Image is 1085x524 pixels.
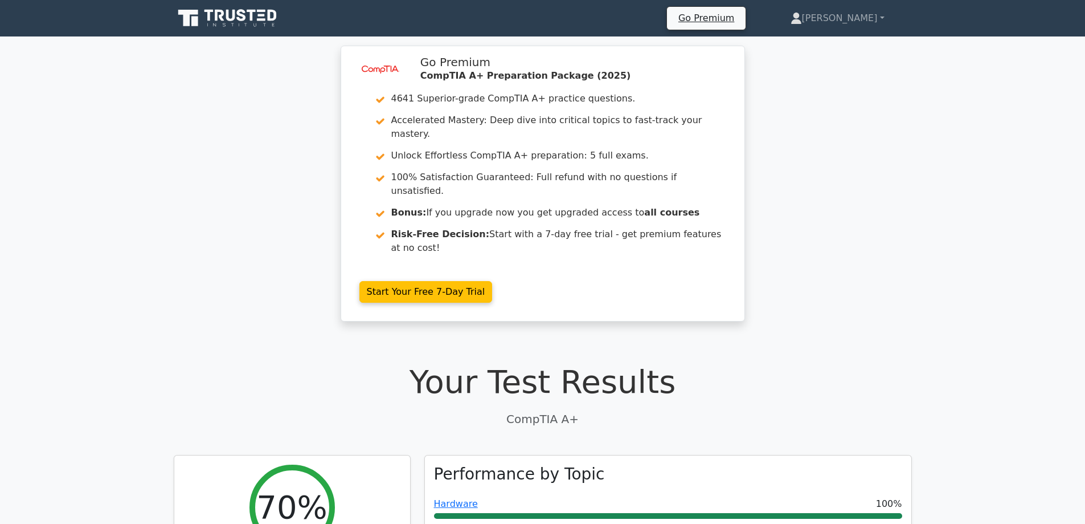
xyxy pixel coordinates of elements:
a: Start Your Free 7-Day Trial [359,281,493,303]
a: Hardware [434,498,478,509]
span: 100% [876,497,902,511]
a: Go Premium [672,10,741,26]
h3: Performance by Topic [434,465,605,484]
p: CompTIA A+ [174,411,912,428]
a: [PERSON_NAME] [763,7,912,30]
h1: Your Test Results [174,363,912,401]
